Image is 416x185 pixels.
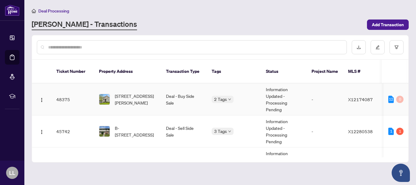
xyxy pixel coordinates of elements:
a: [PERSON_NAME] - Transactions [32,19,137,30]
div: 0 [396,96,404,103]
th: MLS # [343,60,380,84]
span: [STREET_ADDRESS][PERSON_NAME] [115,93,156,106]
span: X12174087 [348,97,373,102]
button: download [352,40,366,54]
div: 1 [388,128,394,135]
button: Add Transaction [367,20,409,30]
img: Logo [39,98,44,102]
div: 12 [388,96,394,103]
img: Logo [39,130,44,134]
button: Open asap [392,164,410,182]
span: LL [9,169,15,177]
td: Information Updated - Processing Pending [261,84,307,116]
span: down [228,130,231,133]
span: filter [394,45,399,49]
td: - [307,84,343,116]
th: Transaction Type [161,60,207,84]
span: home [32,9,36,13]
th: Tags [207,60,261,84]
th: Property Address [94,60,161,84]
button: edit [371,40,385,54]
span: 3 Tags [214,128,227,135]
th: Ticket Number [51,60,94,84]
span: Deal Processing [38,8,69,14]
td: 48375 [51,84,94,116]
button: Logo [37,126,47,136]
img: thumbnail-img [99,94,110,105]
img: thumbnail-img [99,126,110,137]
span: edit [375,45,380,49]
th: Status [261,60,307,84]
th: Project Name [307,60,343,84]
td: Deal - Buy Side Sale [161,84,207,116]
td: 45742 [51,116,94,148]
span: B-[STREET_ADDRESS] [115,125,156,138]
span: down [228,98,231,101]
td: Information Updated - Processing Pending [261,148,307,180]
td: Listing [161,148,207,180]
span: Add Transaction [372,20,404,30]
td: Deal - Sell Side Sale [161,116,207,148]
img: logo [5,5,19,16]
td: - [307,148,343,180]
span: X12280538 [348,129,373,134]
span: download [357,45,361,49]
button: Logo [37,94,47,104]
div: 1 [396,128,404,135]
button: filter [390,40,404,54]
td: 45599 [51,148,94,180]
td: - [307,116,343,148]
td: Information Updated - Processing Pending [261,116,307,148]
span: 2 Tags [214,96,227,103]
